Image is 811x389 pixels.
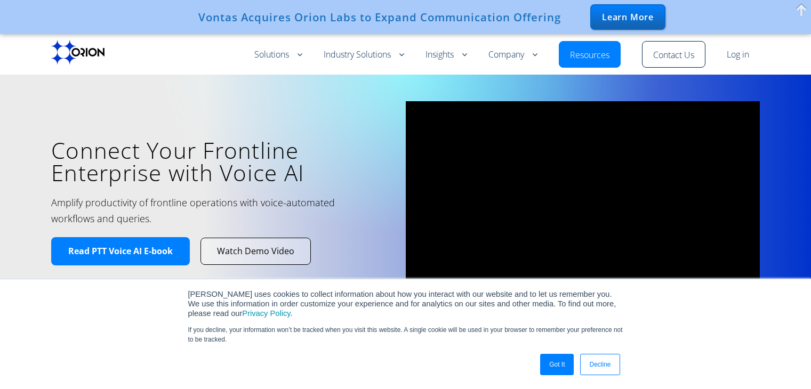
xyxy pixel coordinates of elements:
a: Privacy Policy [242,309,290,318]
a: Insights [425,48,467,61]
a: Company [488,48,537,61]
h1: Connect Your Frontline Enterprise with Voice AI [51,139,390,184]
div: Learn More [590,4,665,30]
span: Watch Demo Video [217,246,294,257]
img: Orion labs Black logo [51,40,105,64]
span: [PERSON_NAME] uses cookies to collect information about how you interact with our website and to ... [188,290,616,318]
a: Got It [540,354,574,375]
span: Read PTT Voice AI E-book [68,246,173,257]
a: Contact Us [653,49,694,62]
h2: Amplify productivity of frontline operations with voice-automated workflows and queries. [51,194,352,226]
a: Decline [580,354,620,375]
a: Watch Demo Video [201,238,310,264]
p: If you decline, your information won’t be tracked when you visit this website. A single cookie wi... [188,325,623,344]
iframe: Chat Widget [758,338,811,389]
a: Industry Solutions [324,48,404,61]
a: Log in [727,48,749,61]
iframe: vimeo Video Player [406,101,760,301]
div: Vontas Acquires Orion Labs to Expand Communication Offering [198,11,561,23]
a: Read PTT Voice AI E-book [51,237,190,265]
a: Resources [570,49,609,62]
a: Solutions [254,48,302,61]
